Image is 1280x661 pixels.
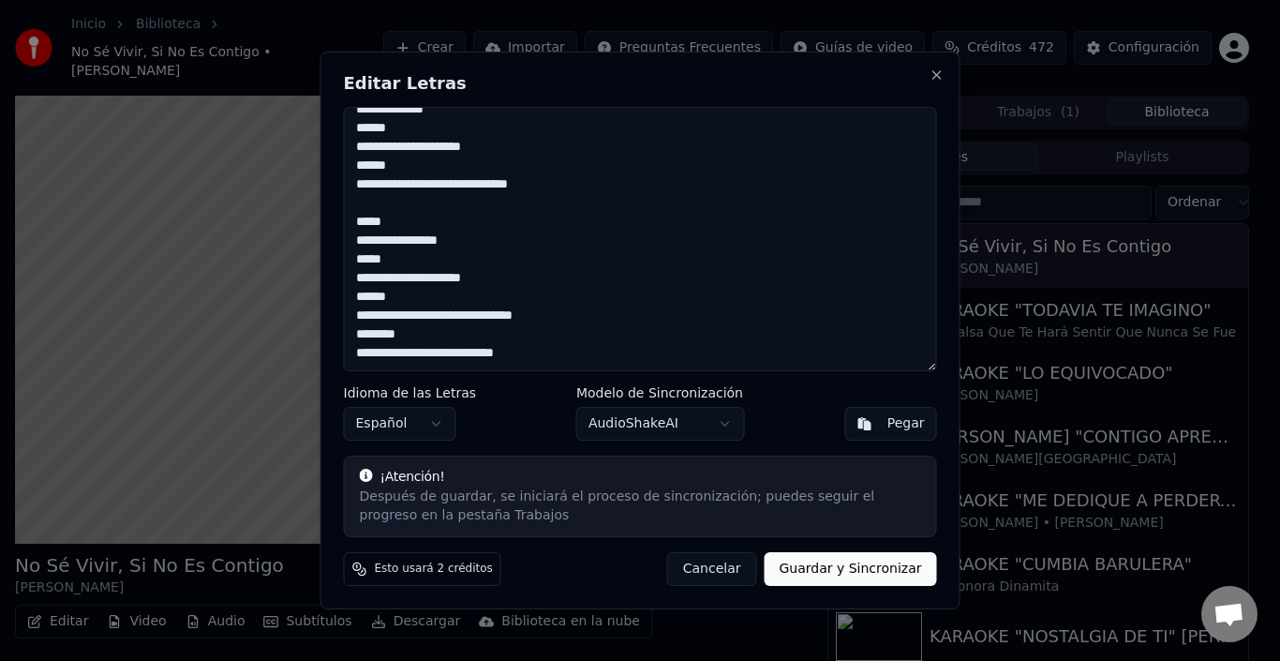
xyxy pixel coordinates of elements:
[375,562,493,577] span: Esto usará 2 créditos
[576,386,745,399] label: Modelo de Sincronización
[667,552,757,586] button: Cancelar
[845,407,937,441] button: Pegar
[887,414,925,433] div: Pegar
[344,75,937,92] h2: Editar Letras
[360,488,921,526] div: Después de guardar, se iniciará el proceso de sincronización; puedes seguir el progreso en la pes...
[344,386,477,399] label: Idioma de las Letras
[764,552,936,586] button: Guardar y Sincronizar
[360,468,921,487] div: ¡Atención!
